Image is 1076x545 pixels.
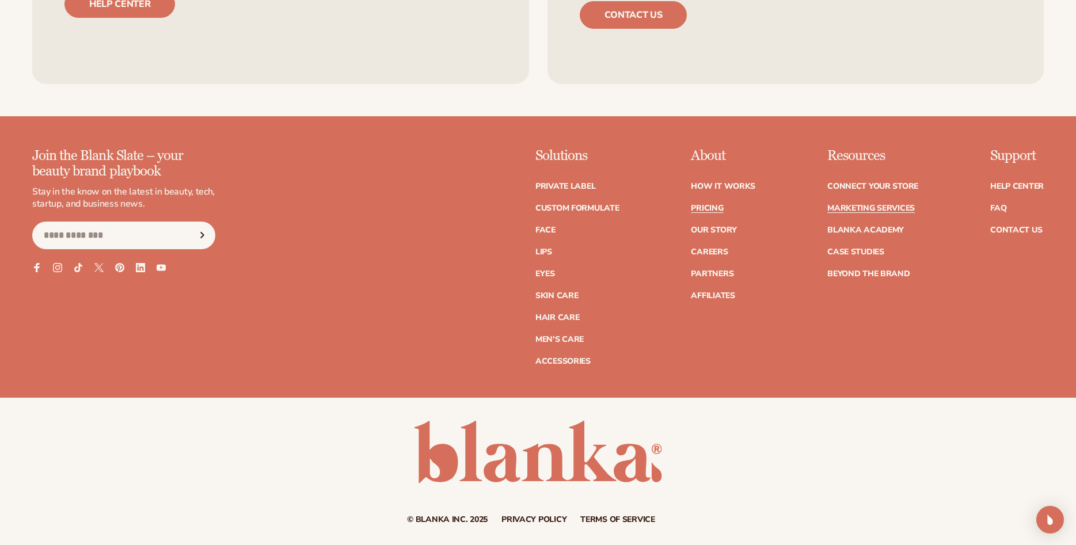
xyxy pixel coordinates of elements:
a: Men's Care [535,336,584,344]
a: Lips [535,248,552,256]
a: Eyes [535,270,555,278]
a: Careers [691,248,728,256]
a: Partners [691,270,733,278]
a: FAQ [990,204,1006,212]
a: Contact us [580,1,687,29]
a: Terms of service [580,516,655,524]
p: Support [990,148,1044,163]
a: Our Story [691,226,736,234]
a: Pricing [691,204,723,212]
div: Open Intercom Messenger [1036,506,1064,533]
a: Affiliates [691,292,735,300]
a: How It Works [691,182,755,190]
button: Subscribe [189,222,215,249]
p: About [691,148,755,163]
a: Custom formulate [535,204,619,212]
p: Solutions [535,148,619,163]
a: Privacy policy [501,516,566,524]
a: Beyond the brand [827,270,910,278]
p: Join the Blank Slate – your beauty brand playbook [32,148,215,179]
a: Marketing services [827,204,915,212]
a: Skin Care [535,292,578,300]
a: Help Center [990,182,1044,190]
a: Face [535,226,556,234]
a: Connect your store [827,182,918,190]
small: © Blanka Inc. 2025 [407,514,488,525]
a: Case Studies [827,248,884,256]
a: Accessories [535,357,591,365]
a: Hair Care [535,314,579,322]
p: Resources [827,148,918,163]
a: Blanka Academy [827,226,904,234]
a: Contact Us [990,226,1042,234]
a: Private label [535,182,595,190]
p: Stay in the know on the latest in beauty, tech, startup, and business news. [32,186,215,210]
